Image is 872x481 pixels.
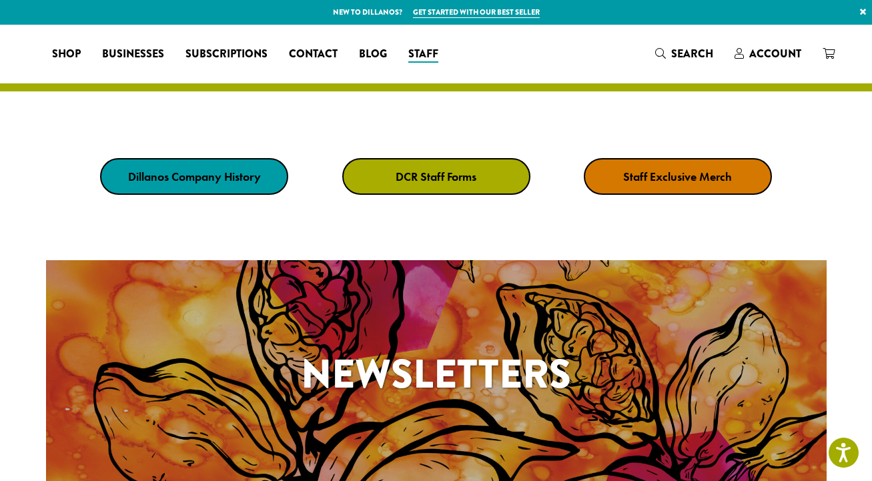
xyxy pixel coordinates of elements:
[102,46,164,63] span: Businesses
[185,46,268,63] span: Subscriptions
[644,43,724,65] a: Search
[671,46,713,61] span: Search
[289,46,338,63] span: Contact
[359,46,387,63] span: Blog
[128,169,261,184] strong: Dillanos Company History
[46,344,827,404] h1: Newsletters
[41,43,91,65] a: Shop
[623,169,732,184] strong: Staff Exclusive Merch
[342,158,530,195] a: DCR Staff Forms
[398,43,449,65] a: Staff
[396,169,476,184] strong: DCR Staff Forms
[584,158,772,195] a: Staff Exclusive Merch
[413,7,540,18] a: Get started with our best seller
[100,158,288,195] a: Dillanos Company History
[408,46,438,63] span: Staff
[52,46,81,63] span: Shop
[749,46,801,61] span: Account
